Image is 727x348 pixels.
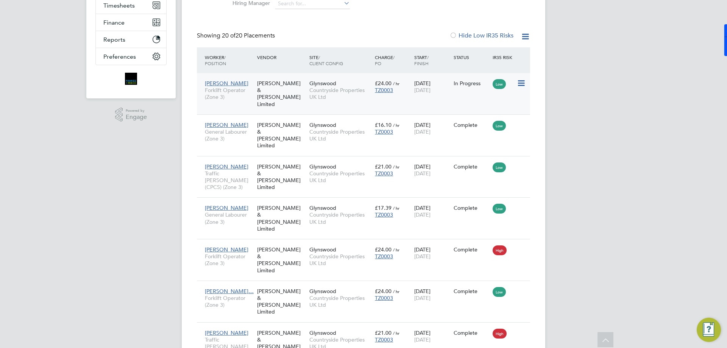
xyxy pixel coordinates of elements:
span: [DATE] [414,253,431,260]
div: [PERSON_NAME] & [PERSON_NAME] Limited [255,76,307,111]
span: £24.00 [375,288,392,295]
span: Forklift Operator (Zone 3) [205,295,253,308]
span: TZ0003 [375,253,393,260]
div: Worker [203,50,255,70]
span: £17.39 [375,204,392,211]
span: [DATE] [414,295,431,301]
div: [DATE] [412,76,452,97]
span: High [493,245,507,255]
span: General Labourer (Zone 3) [205,211,253,225]
span: Finance [103,19,125,26]
a: [PERSON_NAME]Forklift Operator (Zone 3)[PERSON_NAME] & [PERSON_NAME] LimitedGlynswoodCountryside ... [203,76,530,82]
span: Engage [126,114,147,120]
span: Glynswood [309,80,336,87]
img: bromak-logo-retina.png [125,73,137,85]
span: Countryside Properties UK Ltd [309,295,371,308]
span: Low [493,204,506,214]
div: [PERSON_NAME] & [PERSON_NAME] Limited [255,284,307,319]
span: £24.00 [375,246,392,253]
span: [PERSON_NAME] [205,204,248,211]
span: Countryside Properties UK Ltd [309,87,371,100]
span: [DATE] [414,170,431,177]
span: / Client Config [309,54,343,66]
span: Glynswood [309,329,336,336]
label: Hide Low IR35 Risks [449,32,513,39]
span: Reports [103,36,125,43]
span: [PERSON_NAME] [205,246,248,253]
button: Engage Resource Center [697,318,721,342]
span: 20 Placements [222,32,275,39]
div: [PERSON_NAME] & [PERSON_NAME] Limited [255,201,307,236]
span: Glynswood [309,163,336,170]
span: Timesheets [103,2,135,9]
span: TZ0003 [375,295,393,301]
span: Glynswood [309,246,336,253]
span: [PERSON_NAME] [205,163,248,170]
div: Status [452,50,491,64]
a: Powered byEngage [115,108,147,122]
div: IR35 Risk [491,50,517,64]
span: [PERSON_NAME] [205,80,248,87]
div: Complete [454,246,489,253]
button: Preferences [96,48,166,65]
span: 20 of [222,32,236,39]
div: Complete [454,204,489,211]
div: Complete [454,288,489,295]
div: In Progress [454,80,489,87]
div: [PERSON_NAME] & [PERSON_NAME] Limited [255,242,307,278]
div: Charge [373,50,412,70]
span: £24.00 [375,80,392,87]
div: Complete [454,122,489,128]
span: Countryside Properties UK Ltd [309,128,371,142]
span: Powered by [126,108,147,114]
span: Forklift Operator (Zone 3) [205,253,253,267]
a: Go to home page [95,73,167,85]
a: [PERSON_NAME]Traffic [PERSON_NAME] (CPCS) (Zone 3)[PERSON_NAME] & [PERSON_NAME] LimitedGlynswoodC... [203,325,530,332]
div: Complete [454,163,489,170]
span: Low [493,121,506,131]
div: [DATE] [412,118,452,139]
span: Countryside Properties UK Ltd [309,170,371,184]
span: / hr [393,81,399,86]
span: [PERSON_NAME] [205,329,248,336]
div: [DATE] [412,242,452,264]
div: Vendor [255,50,307,64]
span: Low [493,79,506,89]
span: / hr [393,330,399,336]
span: / hr [393,164,399,170]
span: [PERSON_NAME]… [205,288,254,295]
span: [DATE] [414,128,431,135]
span: Countryside Properties UK Ltd [309,211,371,225]
span: [DATE] [414,87,431,94]
span: General Labourer (Zone 3) [205,128,253,142]
button: Reports [96,31,166,48]
span: Glynswood [309,204,336,211]
span: TZ0003 [375,170,393,177]
span: TZ0003 [375,87,393,94]
span: Traffic [PERSON_NAME] (CPCS) (Zone 3) [205,170,253,191]
div: [PERSON_NAME] & [PERSON_NAME] Limited [255,159,307,195]
span: TZ0003 [375,336,393,343]
span: Low [493,287,506,297]
a: [PERSON_NAME]General Labourer (Zone 3)[PERSON_NAME] & [PERSON_NAME] LimitedGlynswoodCountryside P... [203,117,530,124]
span: / hr [393,205,399,211]
a: [PERSON_NAME]General Labourer (Zone 3)[PERSON_NAME] & [PERSON_NAME] LimitedGlynswoodCountryside P... [203,200,530,207]
div: Complete [454,329,489,336]
span: £16.10 [375,122,392,128]
span: £21.00 [375,329,392,336]
div: [DATE] [412,159,452,181]
div: [DATE] [412,201,452,222]
span: / hr [393,247,399,253]
div: [DATE] [412,326,452,347]
div: Showing [197,32,276,40]
span: Low [493,162,506,172]
span: TZ0003 [375,211,393,218]
div: [DATE] [412,284,452,305]
span: Preferences [103,53,136,60]
span: Countryside Properties UK Ltd [309,253,371,267]
button: Finance [96,14,166,31]
span: Forklift Operator (Zone 3) [205,87,253,100]
span: [DATE] [414,211,431,218]
span: Glynswood [309,122,336,128]
div: Site [307,50,373,70]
